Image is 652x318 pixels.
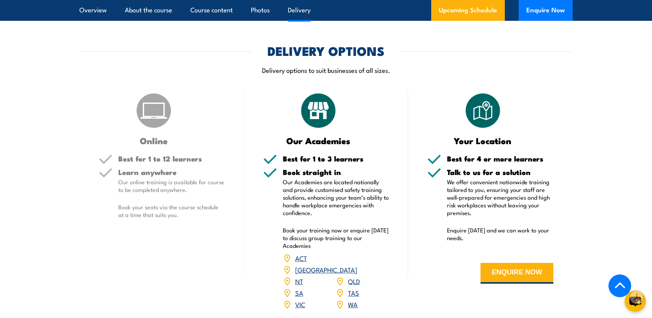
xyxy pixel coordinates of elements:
[118,168,225,176] h5: Learn anywhere
[427,136,538,145] h3: Your Location
[295,253,307,262] a: ACT
[118,178,225,193] p: Our online training is available for course to be completed anywhere.
[625,291,646,312] button: chat-button
[447,226,553,242] p: Enquire [DATE] and we can work to your needs.
[348,299,358,309] a: WA
[283,155,389,162] h5: Best for 1 to 3 learners
[283,168,389,176] h5: Book straight in
[79,66,573,74] p: Delivery options to suit businesses of all sizes.
[118,155,225,162] h5: Best for 1 to 12 learners
[348,288,359,297] a: TAS
[283,178,389,217] p: Our Academies are located nationally and provide customised safety training solutions, enhancing ...
[118,203,225,219] p: Book your seats via the course schedule at a time that suits you.
[447,155,553,162] h5: Best for 4 or more learners
[295,288,303,297] a: SA
[295,265,357,274] a: [GEOGRAPHIC_DATA]
[283,226,389,249] p: Book your training now or enquire [DATE] to discuss group training to our Academies
[263,136,374,145] h3: Our Academies
[447,178,553,217] p: We offer convenient nationwide training tailored to you, ensuring your staff are well-prepared fo...
[295,276,303,286] a: NT
[447,168,553,176] h5: Talk to us for a solution
[267,45,385,56] h2: DELIVERY OPTIONS
[99,136,209,145] h3: Online
[348,276,360,286] a: QLD
[481,263,553,284] button: ENQUIRE NOW
[295,299,305,309] a: VIC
